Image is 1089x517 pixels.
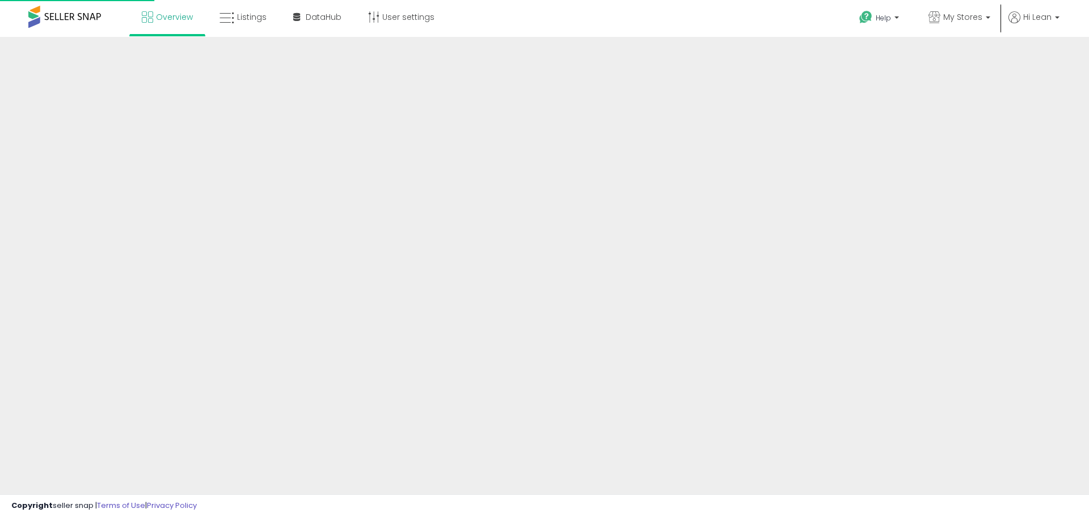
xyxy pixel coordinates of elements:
[156,11,193,23] span: Overview
[850,2,910,37] a: Help
[943,11,982,23] span: My Stores
[876,13,891,23] span: Help
[97,500,145,511] a: Terms of Use
[237,11,267,23] span: Listings
[147,500,197,511] a: Privacy Policy
[11,501,197,511] div: seller snap | |
[859,10,873,24] i: Get Help
[1023,11,1052,23] span: Hi Lean
[1008,11,1060,37] a: Hi Lean
[11,500,53,511] strong: Copyright
[306,11,341,23] span: DataHub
